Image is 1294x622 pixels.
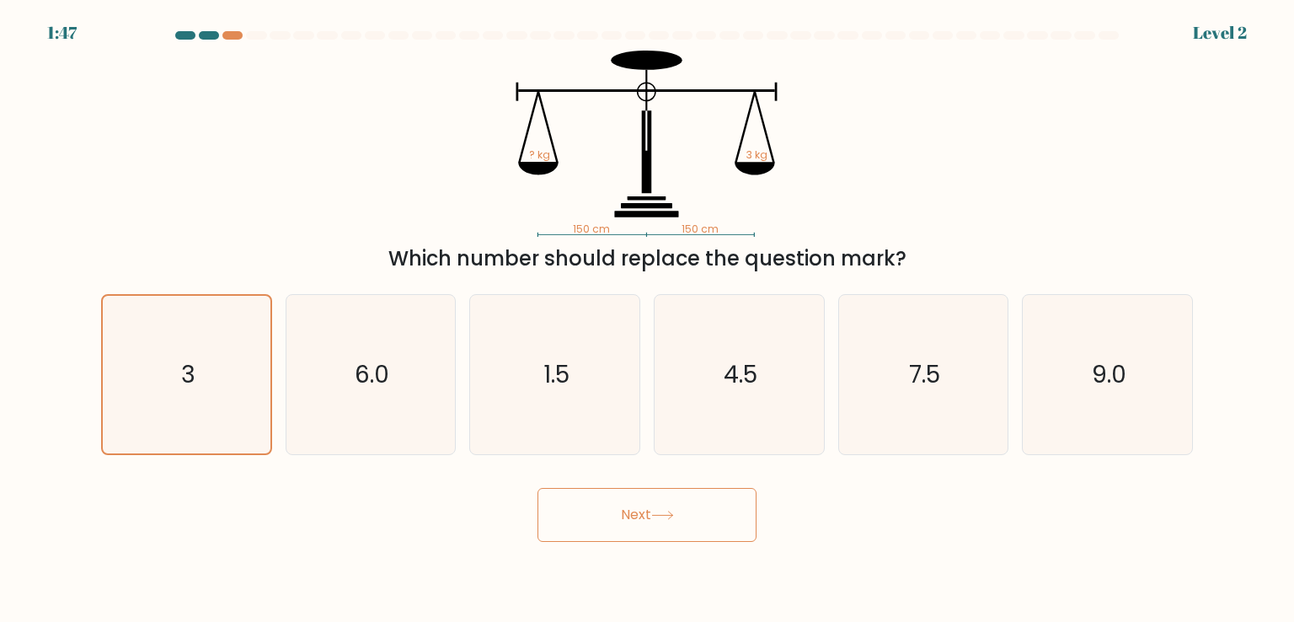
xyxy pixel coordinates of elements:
[746,147,768,162] tspan: 3 kg
[1092,357,1126,391] text: 9.0
[682,223,719,237] tspan: 150 cm
[574,223,611,237] tspan: 150 cm
[724,357,757,391] text: 4.5
[909,357,940,391] text: 7.5
[47,20,77,46] div: 1:47
[181,358,195,391] text: 3
[529,147,550,162] tspan: ? kg
[1193,20,1247,46] div: Level 2
[537,488,757,542] button: Next
[543,357,569,391] text: 1.5
[111,244,1183,274] div: Which number should replace the question mark?
[355,357,389,391] text: 6.0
